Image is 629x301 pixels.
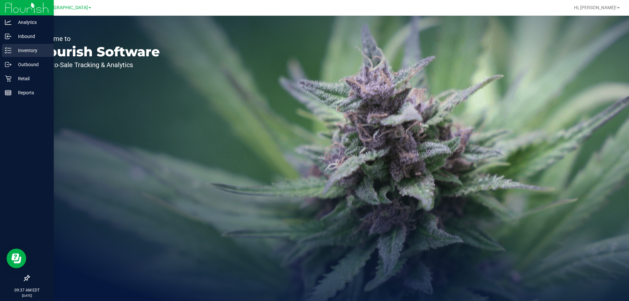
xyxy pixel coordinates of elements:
[7,249,26,268] iframe: Resource center
[35,45,160,58] p: Flourish Software
[43,5,88,10] span: [GEOGRAPHIC_DATA]
[35,62,160,68] p: Seed-to-Sale Tracking & Analytics
[11,18,51,26] p: Analytics
[5,33,11,40] inline-svg: Inbound
[5,19,11,26] inline-svg: Analytics
[574,5,617,10] span: Hi, [PERSON_NAME]!
[11,75,51,83] p: Retail
[11,47,51,54] p: Inventory
[11,61,51,68] p: Outbound
[5,47,11,54] inline-svg: Inventory
[5,89,11,96] inline-svg: Reports
[3,293,51,298] p: [DATE]
[5,75,11,82] inline-svg: Retail
[3,287,51,293] p: 09:37 AM EDT
[35,35,160,42] p: Welcome to
[11,89,51,97] p: Reports
[5,61,11,68] inline-svg: Outbound
[11,32,51,40] p: Inbound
